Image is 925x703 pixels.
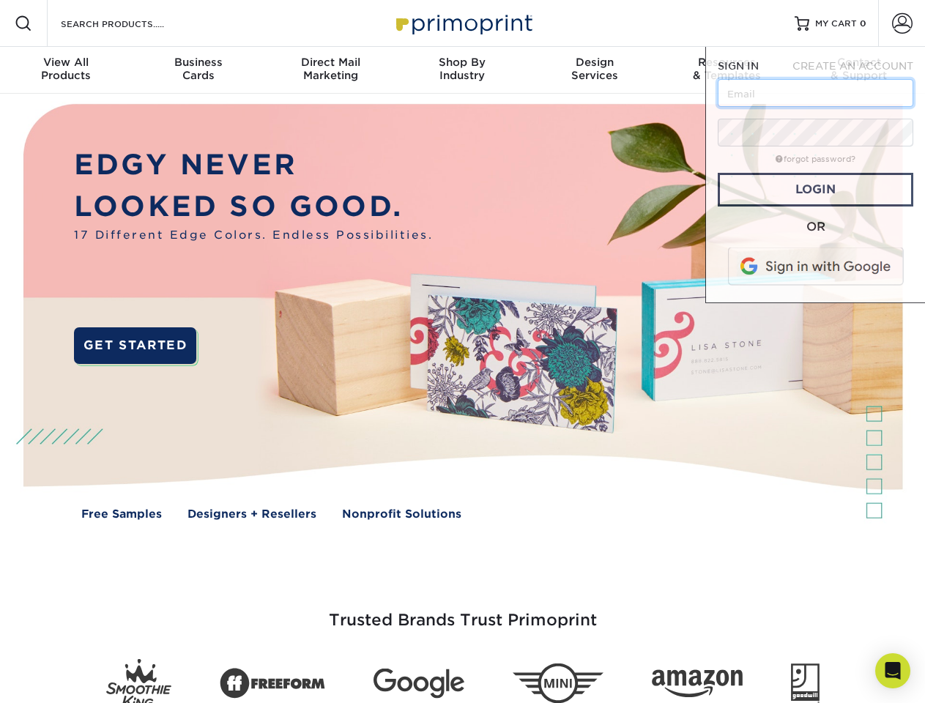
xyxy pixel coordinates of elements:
[661,56,792,69] span: Resources
[132,47,264,94] a: BusinessCards
[374,669,464,699] img: Google
[791,663,820,703] img: Goodwill
[529,47,661,94] a: DesignServices
[81,506,162,523] a: Free Samples
[132,56,264,69] span: Business
[390,7,536,39] img: Primoprint
[264,47,396,94] a: Direct MailMarketing
[661,56,792,82] div: & Templates
[529,56,661,69] span: Design
[74,144,433,186] p: EDGY NEVER
[718,60,759,72] span: SIGN IN
[74,186,433,228] p: LOOKED SO GOOD.
[652,670,743,698] img: Amazon
[396,56,528,69] span: Shop By
[776,155,855,164] a: forgot password?
[661,47,792,94] a: Resources& Templates
[264,56,396,69] span: Direct Mail
[396,56,528,82] div: Industry
[59,15,202,32] input: SEARCH PRODUCTS.....
[792,60,913,72] span: CREATE AN ACCOUNT
[264,56,396,82] div: Marketing
[74,327,196,364] a: GET STARTED
[4,658,125,698] iframe: Google Customer Reviews
[860,18,866,29] span: 0
[187,506,316,523] a: Designers + Resellers
[342,506,461,523] a: Nonprofit Solutions
[396,47,528,94] a: Shop ByIndustry
[34,576,891,647] h3: Trusted Brands Trust Primoprint
[529,56,661,82] div: Services
[718,218,913,236] div: OR
[718,173,913,207] a: Login
[132,56,264,82] div: Cards
[875,653,910,688] div: Open Intercom Messenger
[815,18,857,30] span: MY CART
[74,227,433,244] span: 17 Different Edge Colors. Endless Possibilities.
[718,79,913,107] input: Email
